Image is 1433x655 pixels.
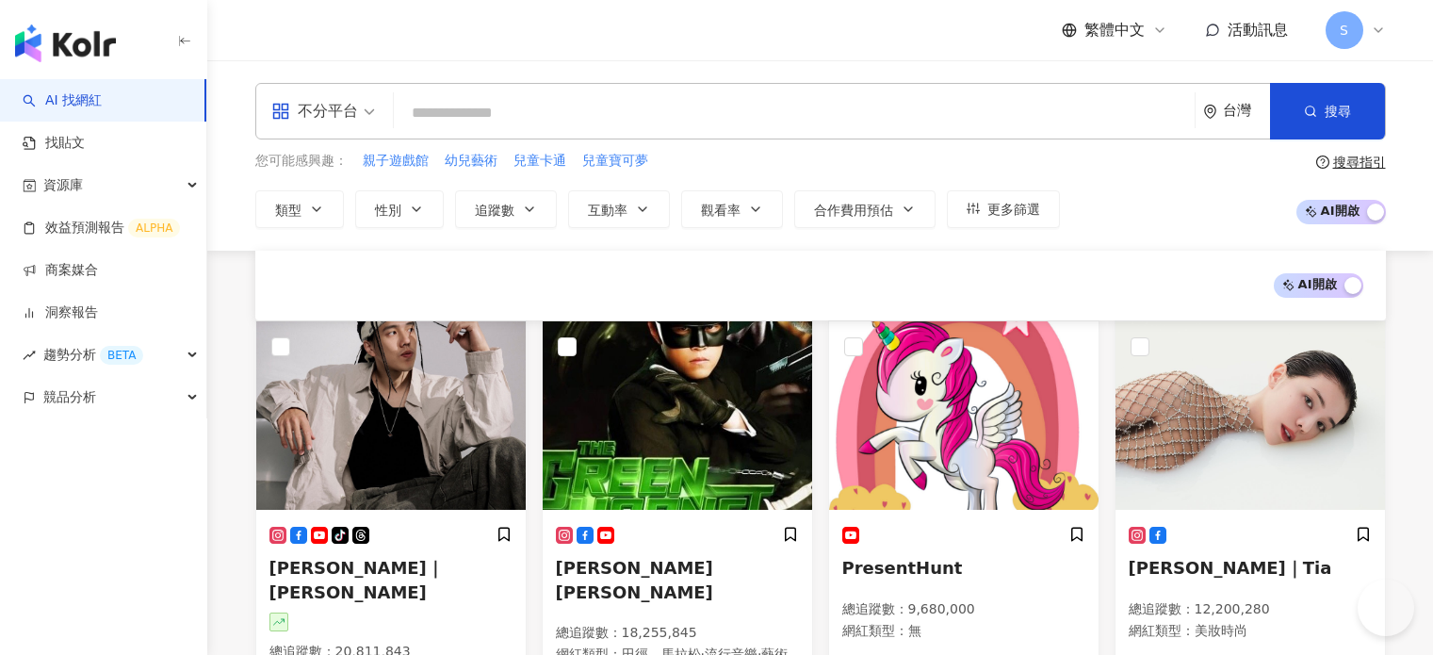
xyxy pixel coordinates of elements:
span: 觀看率 [701,203,741,218]
span: 幼兒藝術 [445,152,497,171]
button: 更多篩選 [947,190,1060,228]
div: 搜尋指引 [1333,155,1386,170]
span: 兒童卡通 [513,152,566,171]
span: 互動率 [588,203,627,218]
span: 競品分析 [43,376,96,418]
span: S [1340,20,1348,41]
button: 搜尋 [1270,83,1385,139]
p: 網紅類型 ： 無 [842,622,1085,641]
a: 效益預測報告ALPHA [23,219,180,237]
p: 網紅類型 ： [1129,622,1372,641]
span: PresentHunt [842,558,963,578]
span: 美妝時尚 [1195,623,1247,638]
span: 兒童寶可夢 [582,152,648,171]
button: 兒童卡通 [513,151,567,172]
span: 您可能感興趣： [255,152,348,171]
a: searchAI 找網紅 [23,91,102,110]
div: BETA [100,346,143,365]
img: KOL Avatar [543,321,812,510]
button: 合作費用預估 [794,190,936,228]
a: 找貼文 [23,134,85,153]
span: 合作費用預估 [814,203,893,218]
span: 趨勢分析 [43,334,143,376]
span: 追蹤數 [475,203,514,218]
button: 幼兒藝術 [444,151,498,172]
p: 總追蹤數 ： 18,255,845 [556,624,799,643]
img: KOL Avatar [1115,321,1385,510]
span: [PERSON_NAME] [PERSON_NAME] [556,558,713,601]
span: 搜尋 [1325,104,1351,119]
div: 不分平台 [271,96,358,126]
span: question-circle [1316,156,1329,169]
button: 兒童寶可夢 [581,151,649,172]
span: [PERSON_NAME]｜[PERSON_NAME] [269,558,444,601]
a: 商案媒合 [23,261,98,280]
img: KOL Avatar [829,321,1099,510]
button: 互動率 [568,190,670,228]
button: 類型 [255,190,344,228]
span: 類型 [275,203,301,218]
img: KOL Avatar [256,321,526,510]
span: 活動訊息 [1228,21,1288,39]
button: 追蹤數 [455,190,557,228]
img: logo [15,25,116,62]
p: 總追蹤數 ： 12,200,280 [1129,600,1372,619]
button: 觀看率 [681,190,783,228]
p: 總追蹤數 ： 9,680,000 [842,600,1085,619]
span: 親子遊戲館 [363,152,429,171]
button: 親子遊戲館 [362,151,430,172]
span: [PERSON_NAME]｜Tia [1129,558,1332,578]
a: 洞察報告 [23,303,98,322]
span: 繁體中文 [1084,20,1145,41]
button: 性別 [355,190,444,228]
iframe: Help Scout Beacon - Open [1358,580,1414,636]
div: 台灣 [1223,103,1270,119]
span: 資源庫 [43,164,83,206]
span: 更多篩選 [987,202,1040,217]
span: rise [23,349,36,362]
span: environment [1203,105,1217,119]
span: 性別 [375,203,401,218]
span: appstore [271,102,290,121]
